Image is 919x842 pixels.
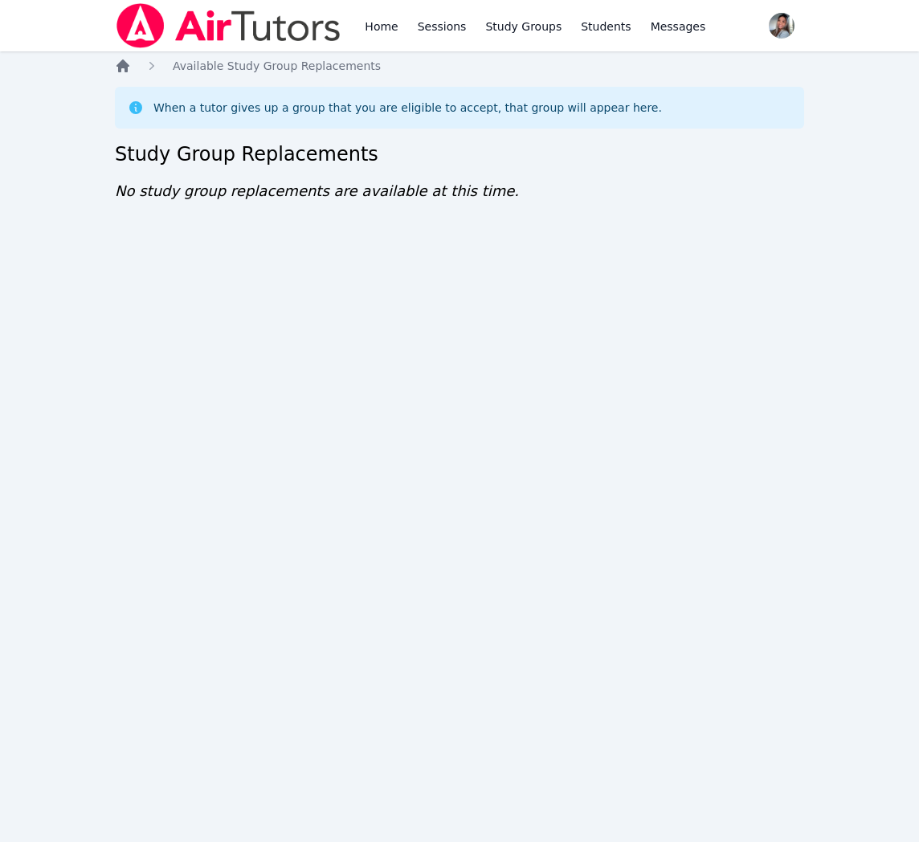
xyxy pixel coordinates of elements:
span: Messages [651,18,706,35]
a: Available Study Group Replacements [173,58,381,74]
nav: Breadcrumb [115,58,804,74]
div: When a tutor gives up a group that you are eligible to accept, that group will appear here. [153,100,662,116]
span: Available Study Group Replacements [173,59,381,72]
h2: Study Group Replacements [115,141,804,167]
img: Air Tutors [115,3,342,48]
span: No study group replacements are available at this time. [115,182,519,199]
